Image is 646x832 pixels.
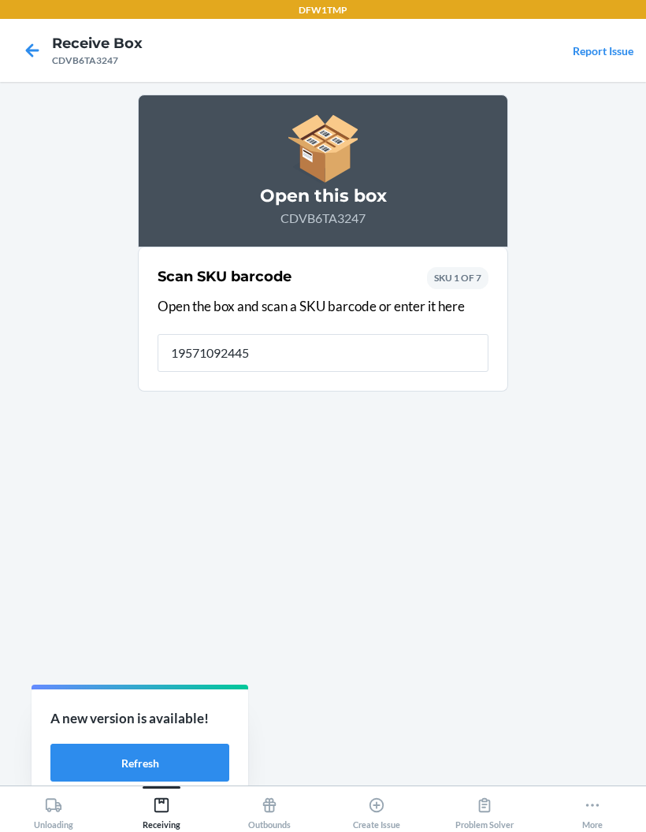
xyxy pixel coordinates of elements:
[52,33,143,54] h4: Receive Box
[215,786,323,830] button: Outbounds
[34,790,73,830] div: Unloading
[50,744,229,782] button: Refresh
[248,790,291,830] div: Outbounds
[582,790,603,830] div: More
[455,790,514,830] div: Problem Solver
[323,786,431,830] button: Create Issue
[434,271,481,285] p: SKU 1 OF 7
[158,266,291,287] h2: Scan SKU barcode
[158,296,488,317] p: Open the box and scan a SKU barcode or enter it here
[573,44,633,58] a: Report Issue
[353,790,400,830] div: Create Issue
[158,334,488,372] input: SKU/Barcode
[158,184,488,209] h3: Open this box
[108,786,216,830] button: Receiving
[143,790,180,830] div: Receiving
[52,54,143,68] div: CDVB6TA3247
[50,708,229,729] p: A new version is available!
[431,786,539,830] button: Problem Solver
[158,209,488,228] p: CDVB6TA3247
[538,786,646,830] button: More
[299,3,347,17] p: DFW1TMP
